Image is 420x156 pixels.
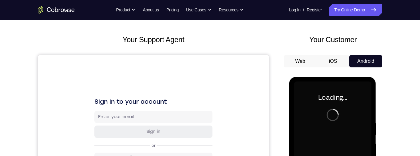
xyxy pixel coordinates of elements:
[57,98,175,110] button: Sign in with Google
[143,4,159,16] a: About us
[38,34,269,45] h2: Your Support Agent
[38,6,75,14] a: Go to the home page
[116,4,136,16] button: Product
[57,112,175,125] button: Sign in with GitHub
[57,42,175,51] h1: Sign in to your account
[57,70,175,83] button: Sign in
[57,142,175,154] button: Sign in with Zendesk
[349,55,382,67] button: Android
[284,34,382,45] h2: Your Customer
[60,59,171,65] input: Enter your email
[284,55,317,67] button: Web
[100,101,141,107] div: Sign in with Google
[289,4,300,16] a: Log In
[303,6,304,14] span: /
[57,127,175,139] button: Sign in with Intercom
[219,4,244,16] button: Resources
[317,55,350,67] button: iOS
[166,4,179,16] a: Pricing
[98,145,143,151] div: Sign in with Zendesk
[113,88,119,93] p: or
[307,4,322,16] a: Register
[100,115,141,122] div: Sign in with GitHub
[97,130,144,136] div: Sign in with Intercom
[329,4,382,16] a: Try Online Demo
[186,4,211,16] button: Use Cases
